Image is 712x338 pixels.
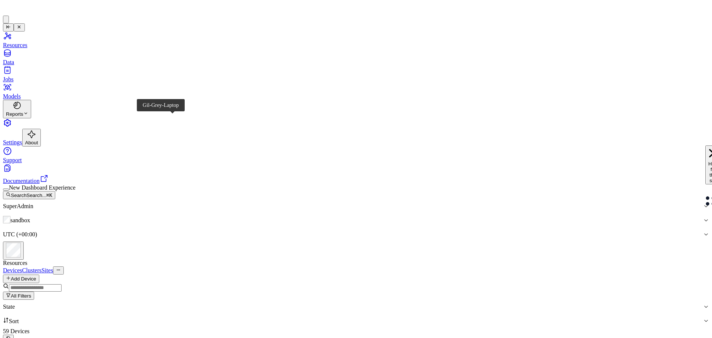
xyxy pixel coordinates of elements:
a: Resources [3,32,709,48]
span: Sort [9,318,19,324]
a: Settings [3,118,709,145]
button: About [22,129,41,147]
a: Sites [42,267,53,273]
button: Reports [3,100,31,118]
div: Resources [3,260,709,266]
a: Documentation [3,164,709,184]
button: Toggle Navigation [14,23,24,32]
span: Search [11,193,26,198]
span: Search... [27,193,46,198]
button: All Filters [3,292,34,300]
button: SearchSearch...⌘K [3,191,55,199]
div: New Dashboard Experience [3,184,709,191]
a: Support [3,147,709,163]
a: Models [3,83,709,99]
a: Data [3,49,709,65]
button: Add Device [3,275,39,283]
span: ⌘ [46,193,49,198]
a: Clusters [22,267,42,273]
a: Jobs [3,66,709,82]
button: Toggle Navigation [3,23,14,32]
a: Devices [3,267,22,273]
kbd: K [46,193,52,198]
span: 59 Devices [3,328,30,334]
